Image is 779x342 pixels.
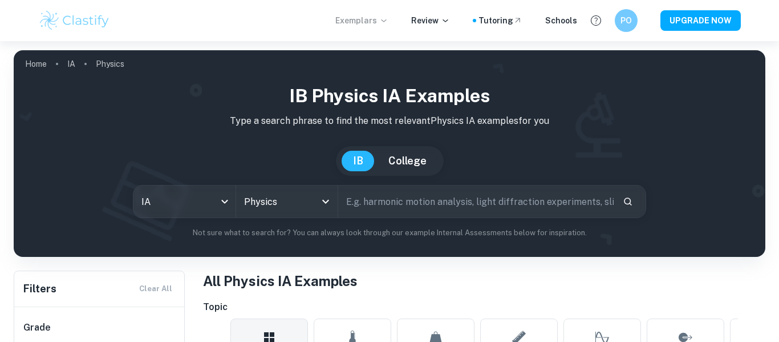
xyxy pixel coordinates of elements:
[203,271,765,291] h1: All Physics IA Examples
[335,14,388,27] p: Exemplars
[411,14,450,27] p: Review
[23,227,756,239] p: Not sure what to search for? You can always look through our example Internal Assessments below f...
[478,14,522,27] a: Tutoring
[377,151,438,171] button: College
[14,50,765,257] img: profile cover
[96,58,124,70] p: Physics
[620,14,633,27] h6: PO
[618,192,638,211] button: Search
[203,300,765,314] h6: Topic
[23,114,756,128] p: Type a search phrase to find the most relevant Physics IA examples for you
[23,281,56,297] h6: Filters
[660,10,741,31] button: UPGRADE NOW
[25,56,47,72] a: Home
[545,14,577,27] a: Schools
[615,9,638,32] button: PO
[342,151,375,171] button: IB
[338,186,614,218] input: E.g. harmonic motion analysis, light diffraction experiments, sliding objects down a ramp...
[133,186,236,218] div: IA
[38,9,111,32] img: Clastify logo
[586,11,606,30] button: Help and Feedback
[318,194,334,210] button: Open
[23,82,756,110] h1: IB Physics IA examples
[23,321,176,335] h6: Grade
[67,56,75,72] a: IA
